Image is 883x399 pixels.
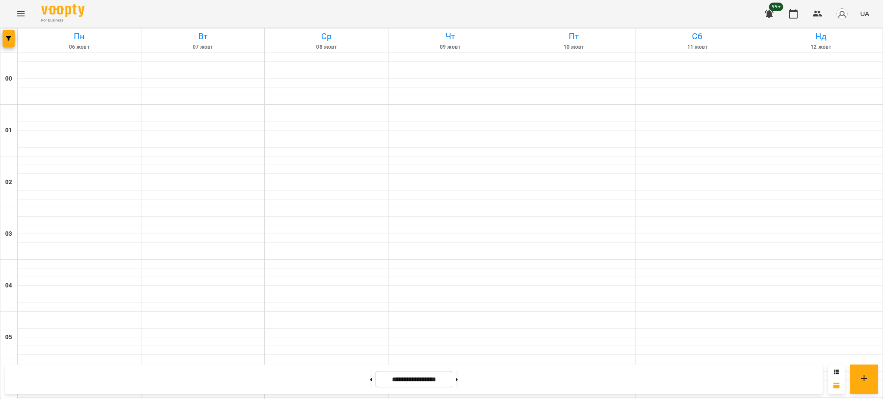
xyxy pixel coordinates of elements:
[5,229,12,239] h6: 03
[637,30,758,43] h6: Сб
[5,74,12,84] h6: 00
[10,3,31,24] button: Menu
[5,126,12,135] h6: 01
[266,43,387,51] h6: 08 жовт
[19,43,140,51] h6: 06 жовт
[390,43,510,51] h6: 09 жовт
[266,30,387,43] h6: Ср
[143,30,263,43] h6: Вт
[761,43,881,51] h6: 12 жовт
[5,281,12,290] h6: 04
[769,3,783,11] span: 99+
[514,43,634,51] h6: 10 жовт
[5,178,12,187] h6: 02
[41,18,85,23] span: For Business
[761,30,881,43] h6: Нд
[5,333,12,342] h6: 05
[860,9,869,18] span: UA
[857,6,873,22] button: UA
[41,4,85,17] img: Voopty Logo
[637,43,758,51] h6: 11 жовт
[143,43,263,51] h6: 07 жовт
[514,30,634,43] h6: Пт
[836,8,848,20] img: avatar_s.png
[390,30,510,43] h6: Чт
[19,30,140,43] h6: Пн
